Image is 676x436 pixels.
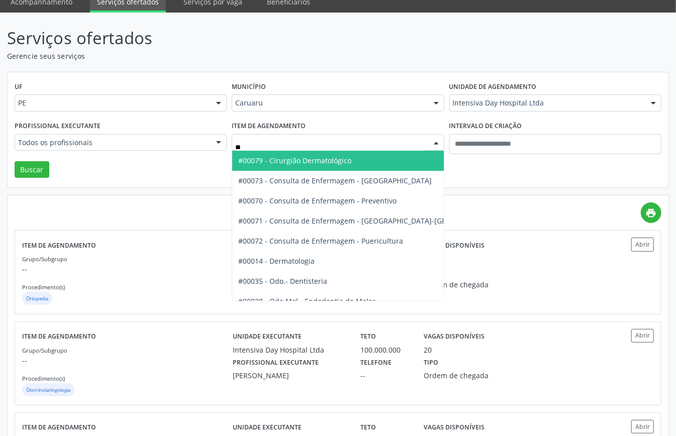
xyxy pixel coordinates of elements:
[15,119,101,134] label: Profissional executante
[238,176,432,185] span: #00073 - Consulta de Enfermagem - [GEOGRAPHIC_DATA]
[238,156,351,165] span: #00079 - Cirurgião Dermatológico
[233,420,302,435] label: Unidade executante
[424,279,506,290] div: Ordem de chegada
[22,264,233,274] p: --
[360,345,410,355] div: 100.000.000
[238,276,327,286] span: #00035 - Odo.- Dentisteria
[631,329,654,343] button: Abrir
[233,345,346,355] div: Intensiva Day Hospital Ltda
[424,355,439,371] label: Tipo
[238,196,397,205] span: #00070 - Consulta de Enfermagem - Preventivo
[7,26,470,51] p: Serviços ofertados
[631,420,654,433] button: Abrir
[631,238,654,251] button: Abrir
[18,138,206,148] span: Todos os profissionais
[424,420,485,435] label: Vagas disponíveis
[238,256,315,266] span: #00014 - Dermatologia
[238,216,505,226] span: #00071 - Consulta de Enfermagem - [GEOGRAPHIC_DATA]-[GEOGRAPHIC_DATA]
[641,202,661,223] a: print
[26,295,48,302] small: Ortopedia
[238,236,403,246] span: #00072 - Consulta de Enfermagem - Puericultura
[360,420,376,435] label: Teto
[238,296,375,306] span: #00038 - Odo.Mol - Endodontia de Molar
[235,98,423,108] span: Caruaru
[424,370,506,381] div: Ordem de chegada
[233,370,346,381] div: [PERSON_NAME]
[26,387,70,393] small: Otorrinolaringologia
[424,345,432,355] div: 20
[22,375,65,382] small: Procedimento(s)
[232,79,266,95] label: Município
[449,79,537,95] label: Unidade de agendamento
[360,370,410,381] div: --
[360,355,392,371] label: Telefone
[7,51,470,61] p: Gerencie seus serviços
[424,329,485,345] label: Vagas disponíveis
[232,119,306,134] label: Item de agendamento
[22,329,96,345] label: Item de agendamento
[22,420,96,435] label: Item de agendamento
[18,98,206,108] span: PE
[233,329,302,345] label: Unidade executante
[449,119,522,134] label: Intervalo de criação
[22,255,67,263] small: Grupo/Subgrupo
[22,347,67,354] small: Grupo/Subgrupo
[22,238,96,253] label: Item de agendamento
[453,98,641,108] span: Intensiva Day Hospital Ltda
[15,79,23,95] label: UF
[15,161,49,178] button: Buscar
[233,355,319,371] label: Profissional executante
[646,207,657,219] i: print
[22,283,65,291] small: Procedimento(s)
[360,329,376,345] label: Teto
[22,355,233,366] p: --
[424,238,485,253] label: Vagas disponíveis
